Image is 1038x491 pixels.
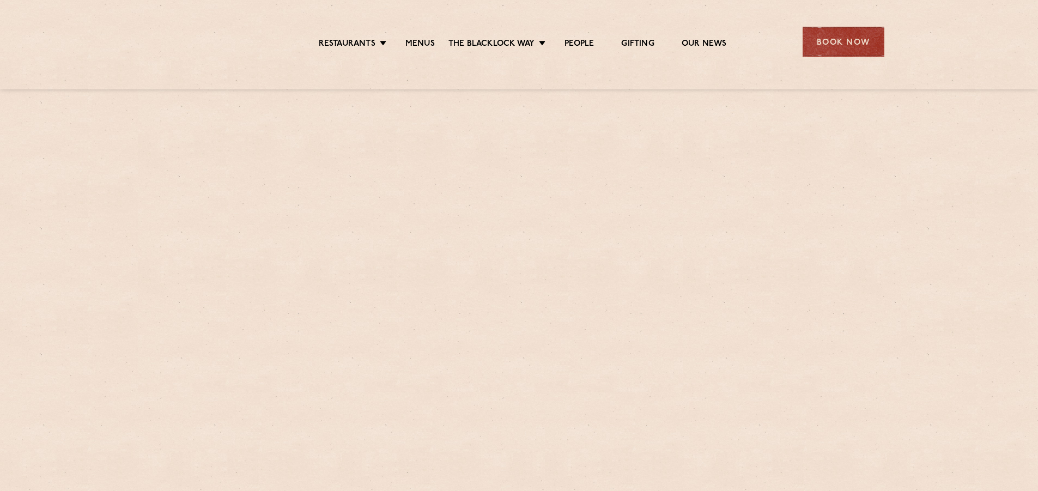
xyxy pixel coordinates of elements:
[319,39,375,51] a: Restaurants
[803,27,884,57] div: Book Now
[682,39,727,51] a: Our News
[405,39,435,51] a: Menus
[564,39,594,51] a: People
[154,10,248,73] img: svg%3E
[621,39,654,51] a: Gifting
[448,39,535,51] a: The Blacklock Way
